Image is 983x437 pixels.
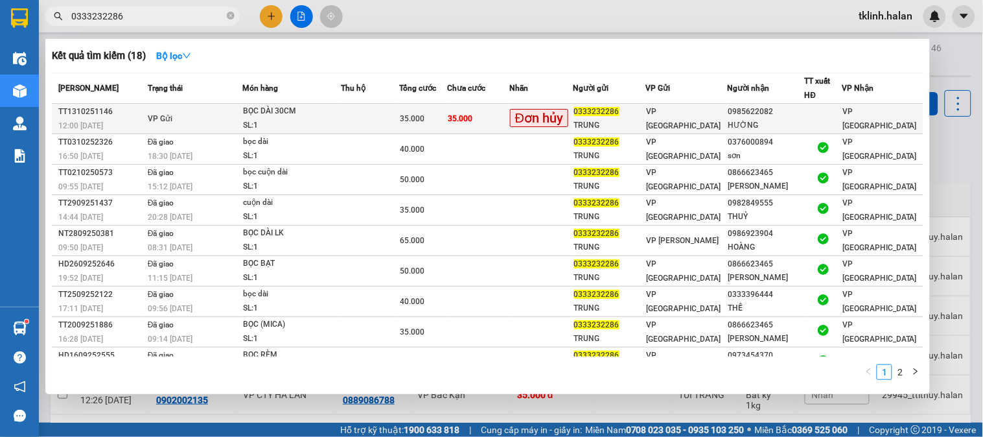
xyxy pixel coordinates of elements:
div: SL: 1 [243,210,340,224]
span: right [912,368,919,375]
span: VP [GEOGRAPHIC_DATA] [842,168,917,191]
span: Đã giao [148,290,174,299]
img: warehouse-icon [13,52,27,65]
span: Tổng cước [399,84,436,93]
a: 2 [893,365,907,379]
span: close-circle [227,12,235,19]
span: Món hàng [242,84,278,93]
button: left [861,364,877,380]
span: Trạng thái [148,84,183,93]
img: warehouse-icon [13,117,27,130]
span: 09:56 [DATE] [148,304,192,313]
span: Chưa cước [448,84,486,93]
div: SL: 1 [243,241,340,255]
span: VP [GEOGRAPHIC_DATA] [842,198,917,222]
span: 65.000 [400,236,424,245]
div: bọc cuộn dài [243,165,340,180]
div: TRUNG [574,241,645,254]
div: TT2509252122 [58,288,144,301]
span: VP Gửi [148,114,172,123]
button: right [908,364,923,380]
span: down [182,51,191,60]
div: TRUNG [574,210,645,224]
div: SL: 1 [243,332,340,346]
div: 0333396444 [728,288,804,301]
div: SL: 1 [243,180,340,194]
span: Đã giao [148,351,174,360]
div: SL: 1 [243,271,340,285]
span: 50.000 [400,175,424,184]
div: BỌC (MICA) [243,318,340,332]
a: 1 [877,365,892,379]
li: Previous Page [861,364,877,380]
span: Đã giao [148,320,174,329]
span: VP [GEOGRAPHIC_DATA] [647,259,721,283]
span: VP [GEOGRAPHIC_DATA] [842,320,917,344]
span: 0333232286 [574,351,619,360]
span: 0333232286 [574,168,619,177]
img: warehouse-icon [13,322,27,335]
span: VP [PERSON_NAME] [647,236,719,245]
div: 0973454370 [728,349,804,362]
div: 0982849555 [728,196,804,210]
div: TT1310251146 [58,105,144,119]
div: 0985622082 [728,105,804,119]
span: VP [GEOGRAPHIC_DATA] [842,229,917,252]
span: VP [GEOGRAPHIC_DATA] [842,107,917,130]
span: left [865,368,873,375]
span: Thu hộ [341,84,365,93]
input: Tìm tên, số ĐT hoặc mã đơn [71,9,224,23]
span: 35.000 [400,206,424,215]
span: VP Nhận [842,84,873,93]
div: TT0210250573 [58,166,144,180]
img: warehouse-icon [13,84,27,98]
span: VP Gửi [646,84,671,93]
div: SL: 1 [243,149,340,163]
div: [PERSON_NAME] [728,271,804,285]
span: TT xuất HĐ [805,77,831,100]
strong: Bộ lọc [156,51,191,61]
span: 0333232286 [574,198,619,207]
div: 0866623465 [728,318,804,332]
span: 40.000 [400,297,424,306]
span: Nhãn [509,84,528,93]
div: THẾ [728,301,804,315]
div: HOÀNG [728,241,804,254]
div: HD1609252555 [58,349,144,362]
div: bọc dài [243,135,340,149]
span: Đã giao [148,168,174,177]
div: SL: 1 [243,301,340,316]
div: TT0310252326 [58,136,144,149]
div: 0866623465 [728,257,804,271]
span: 0333232286 [574,137,619,147]
span: VP [GEOGRAPHIC_DATA] [647,320,721,344]
img: solution-icon [13,149,27,163]
span: question-circle [14,351,26,364]
li: Next Page [908,364,923,380]
h3: Kết quả tìm kiếm ( 18 ) [52,49,146,63]
div: HD2609252646 [58,257,144,271]
span: VP [GEOGRAPHIC_DATA] [842,259,917,283]
div: BỌC DÀI 30CM [243,104,340,119]
span: VP [GEOGRAPHIC_DATA] [647,168,721,191]
span: close-circle [227,10,235,23]
div: NT2809250381 [58,227,144,241]
div: TRUNG [574,119,645,132]
li: 1 [877,364,892,380]
span: 19:52 [DATE] [58,274,103,283]
span: 09:50 [DATE] [58,243,103,252]
span: VP [GEOGRAPHIC_DATA] [842,137,917,161]
span: search [54,12,63,21]
span: Đơn hủy [510,109,568,127]
img: logo-vxr [11,8,28,28]
li: 2 [892,364,908,380]
span: VP [GEOGRAPHIC_DATA] [647,351,721,374]
span: 15:12 [DATE] [148,182,192,191]
div: BỌC RÈM [243,348,340,362]
span: 11:15 [DATE] [148,274,192,283]
span: 14:44 [DATE] [58,213,103,222]
div: TRUNG [574,332,645,346]
span: [PERSON_NAME] [58,84,119,93]
span: 50.000 [400,266,424,276]
span: VP [GEOGRAPHIC_DATA] [647,290,721,313]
